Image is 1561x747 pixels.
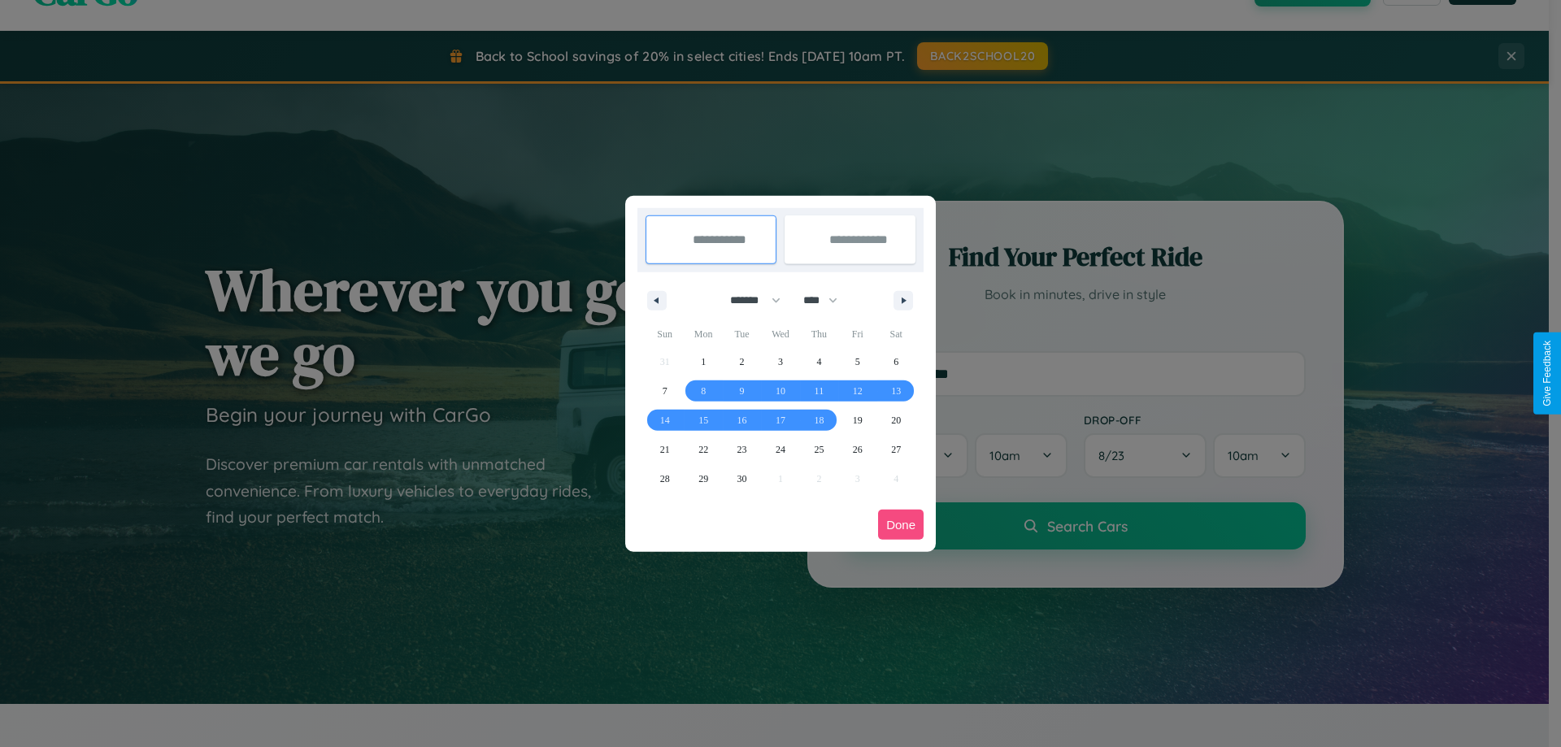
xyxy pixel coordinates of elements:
button: 6 [877,347,915,376]
button: 4 [800,347,838,376]
span: Sat [877,321,915,347]
span: Fri [838,321,876,347]
button: 13 [877,376,915,406]
span: 25 [814,435,824,464]
span: 12 [853,376,863,406]
button: 19 [838,406,876,435]
button: 14 [646,406,684,435]
span: 11 [815,376,824,406]
button: 10 [761,376,799,406]
button: 8 [684,376,722,406]
span: 8 [701,376,706,406]
button: 18 [800,406,838,435]
span: 21 [660,435,670,464]
button: 20 [877,406,915,435]
span: 15 [698,406,708,435]
button: 15 [684,406,722,435]
span: 2 [740,347,745,376]
span: 4 [816,347,821,376]
span: 20 [891,406,901,435]
span: 13 [891,376,901,406]
span: 28 [660,464,670,493]
span: Mon [684,321,722,347]
button: 25 [800,435,838,464]
span: Tue [723,321,761,347]
button: 11 [800,376,838,406]
span: 23 [737,435,747,464]
span: 19 [853,406,863,435]
span: 3 [778,347,783,376]
button: 29 [684,464,722,493]
span: 1 [701,347,706,376]
button: 24 [761,435,799,464]
span: 14 [660,406,670,435]
button: 2 [723,347,761,376]
span: 6 [894,347,898,376]
button: 21 [646,435,684,464]
span: 30 [737,464,747,493]
button: 9 [723,376,761,406]
div: Give Feedback [1541,341,1553,406]
button: 1 [684,347,722,376]
span: 24 [776,435,785,464]
button: 23 [723,435,761,464]
span: 7 [663,376,667,406]
span: Thu [800,321,838,347]
button: 3 [761,347,799,376]
button: 22 [684,435,722,464]
span: 10 [776,376,785,406]
button: 12 [838,376,876,406]
button: 28 [646,464,684,493]
button: 17 [761,406,799,435]
button: 27 [877,435,915,464]
span: 26 [853,435,863,464]
span: 18 [814,406,824,435]
button: 5 [838,347,876,376]
button: 30 [723,464,761,493]
span: 22 [698,435,708,464]
span: 17 [776,406,785,435]
span: 27 [891,435,901,464]
span: 5 [855,347,860,376]
button: Done [878,510,924,540]
span: 29 [698,464,708,493]
span: Wed [761,321,799,347]
button: 16 [723,406,761,435]
span: 16 [737,406,747,435]
button: 7 [646,376,684,406]
span: Sun [646,321,684,347]
button: 26 [838,435,876,464]
span: 9 [740,376,745,406]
